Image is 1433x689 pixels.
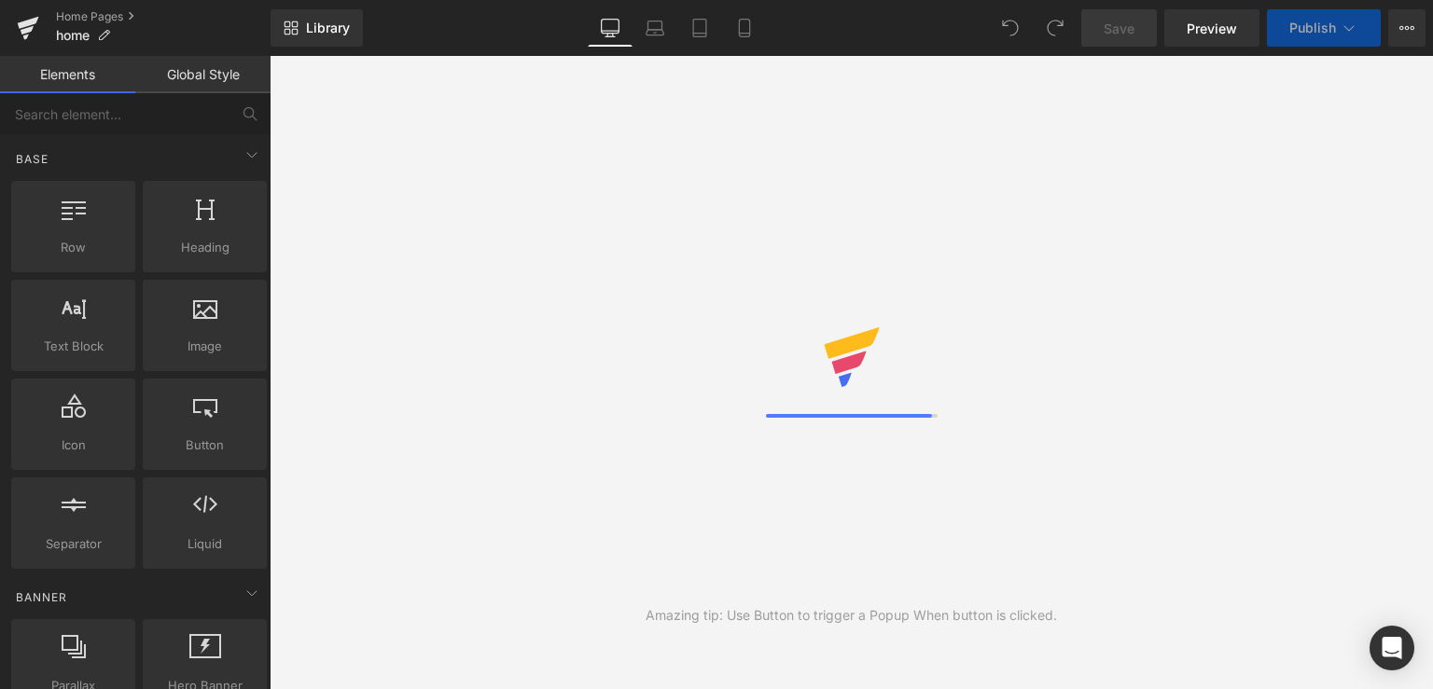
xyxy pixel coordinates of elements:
span: Base [14,150,50,168]
a: New Library [271,9,363,47]
span: Separator [17,534,130,554]
span: Heading [148,238,261,257]
a: Desktop [588,9,633,47]
div: Amazing tip: Use Button to trigger a Popup When button is clicked. [646,605,1057,626]
div: Open Intercom Messenger [1370,626,1414,670]
a: Tablet [677,9,722,47]
span: Text Block [17,337,130,356]
button: Publish [1267,9,1381,47]
span: Icon [17,435,130,455]
a: Mobile [722,9,767,47]
button: Undo [992,9,1029,47]
button: Redo [1036,9,1074,47]
a: Laptop [633,9,677,47]
span: Liquid [148,534,261,554]
span: home [56,28,90,43]
a: Global Style [135,56,271,93]
button: More [1388,9,1426,47]
span: Library [306,20,350,36]
a: Preview [1164,9,1259,47]
span: Button [148,435,261,455]
a: Home Pages [56,9,271,24]
span: Save [1104,19,1134,38]
span: Image [148,337,261,356]
span: Banner [14,588,69,606]
span: Preview [1187,19,1237,38]
span: Publish [1289,21,1336,35]
span: Row [17,238,130,257]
